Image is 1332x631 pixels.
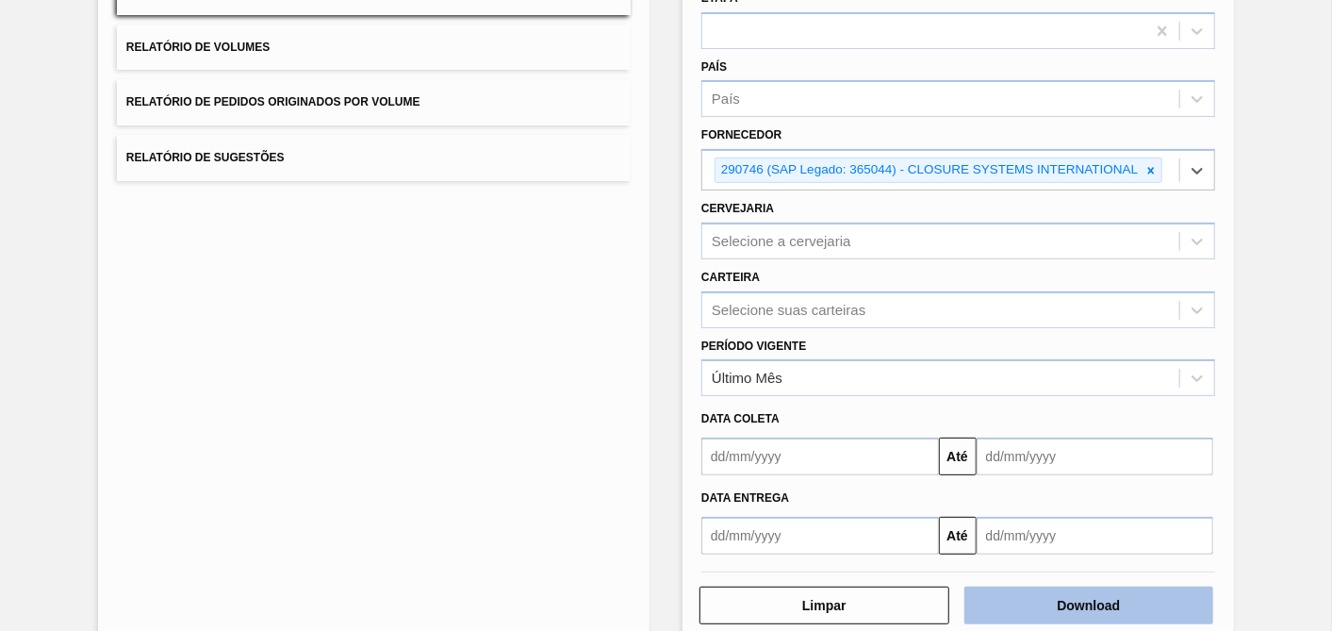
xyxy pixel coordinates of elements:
button: Até [939,517,977,555]
button: Relatório de Volumes [117,25,631,71]
button: Limpar [699,587,949,624]
span: Relatório de Volumes [126,41,270,54]
span: Data coleta [701,412,780,425]
input: dd/mm/yyyy [701,438,939,475]
button: Relatório de Pedidos Originados por Volume [117,79,631,125]
button: Relatório de Sugestões [117,135,631,181]
input: dd/mm/yyyy [701,517,939,555]
button: Download [964,587,1214,624]
div: Selecione a cervejaria [712,233,851,249]
label: Carteira [701,271,760,284]
div: Último Mês [712,371,782,387]
span: Relatório de Sugestões [126,151,285,164]
input: dd/mm/yyyy [977,517,1214,555]
label: Cervejaria [701,202,774,215]
div: País [712,91,740,108]
button: Até [939,438,977,475]
input: dd/mm/yyyy [977,438,1214,475]
div: Selecione suas carteiras [712,302,865,318]
span: Relatório de Pedidos Originados por Volume [126,95,420,108]
label: Período Vigente [701,340,806,353]
span: Data entrega [701,491,789,505]
label: País [701,60,727,74]
div: 290746 (SAP Legado: 365044) - CLOSURE SYSTEMS INTERNATIONAL [715,158,1141,182]
label: Fornecedor [701,128,781,141]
